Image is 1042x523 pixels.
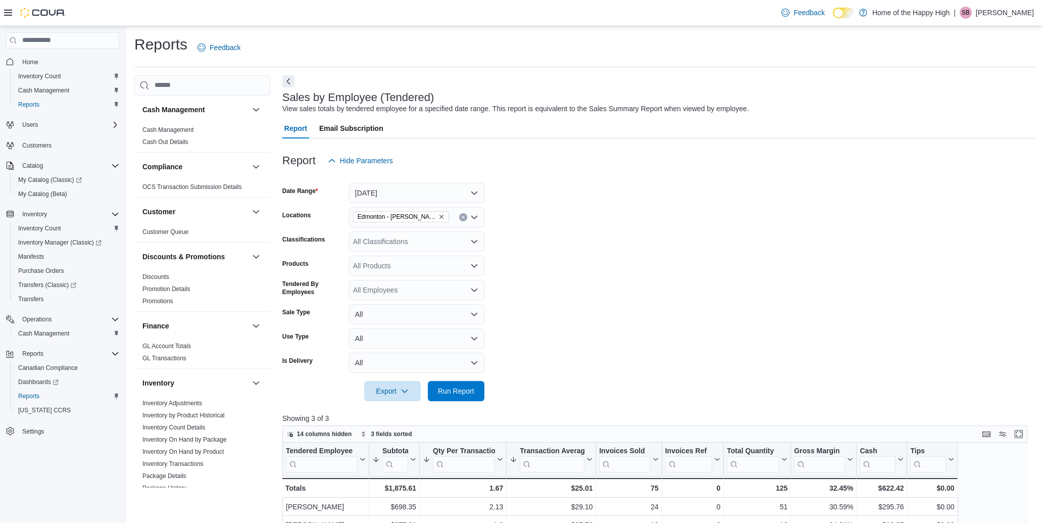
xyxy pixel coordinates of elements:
[134,124,270,152] div: Cash Management
[142,252,225,262] h3: Discounts & Promotions
[142,273,169,280] a: Discounts
[727,446,779,456] div: Total Quantity
[910,446,954,472] button: Tips
[10,69,123,83] button: Inventory Count
[962,7,970,19] span: SB
[14,390,43,402] a: Reports
[10,235,123,250] a: Inventory Manager (Classic)
[18,364,78,372] span: Canadian Compliance
[142,126,193,133] a: Cash Management
[210,42,240,53] span: Feedback
[10,98,123,112] button: Reports
[10,250,123,264] button: Manifests
[142,400,202,407] a: Inventory Adjustments
[860,482,904,494] div: $622.42
[142,411,225,419] span: Inventory by Product Historical
[18,139,56,152] a: Customers
[142,399,202,407] span: Inventory Adjustments
[14,188,119,200] span: My Catalog (Beta)
[349,328,484,349] button: All
[282,280,345,296] label: Tendered By Employees
[14,222,119,234] span: Inventory Count
[18,378,59,386] span: Dashboards
[860,446,896,472] div: Cash
[18,86,69,94] span: Cash Management
[142,448,224,455] a: Inventory On Hand by Product
[794,482,853,494] div: 32.45%
[142,321,248,331] button: Finance
[282,260,309,268] label: Products
[433,446,495,472] div: Qty Per Transaction
[2,207,123,221] button: Inventory
[599,446,658,472] button: Invoices Sold
[423,501,503,513] div: 2.13
[18,176,82,184] span: My Catalog (Classic)
[358,212,436,222] span: Edmonton - [PERSON_NAME] Way - Fire & Flower
[14,362,82,374] a: Canadian Compliance
[142,228,188,235] a: Customer Queue
[14,99,43,111] a: Reports
[14,222,65,234] a: Inventory Count
[193,37,244,58] a: Feedback
[727,501,787,513] div: 51
[727,446,779,472] div: Total Quantity
[18,72,61,80] span: Inventory Count
[286,501,366,513] div: [PERSON_NAME]
[14,70,119,82] span: Inventory Count
[282,211,311,219] label: Locations
[250,206,262,218] button: Customer
[10,264,123,278] button: Purchase Orders
[599,446,650,472] div: Invoices Sold
[727,482,787,494] div: 125
[142,297,173,305] span: Promotions
[340,156,393,166] span: Hide Parameters
[22,121,38,129] span: Users
[22,141,52,150] span: Customers
[142,298,173,305] a: Promotions
[142,126,193,134] span: Cash Management
[372,482,416,494] div: $1,875.61
[353,211,449,222] span: Edmonton - Rice Howard Way - Fire & Flower
[22,350,43,358] span: Reports
[18,119,42,131] button: Users
[22,58,38,66] span: Home
[142,228,188,236] span: Customer Queue
[14,293,119,305] span: Transfers
[14,376,119,388] span: Dashboards
[371,430,412,438] span: 3 fields sorted
[142,207,248,217] button: Customer
[665,482,720,494] div: 0
[18,329,69,338] span: Cash Management
[142,354,186,362] span: GL Transactions
[14,279,119,291] span: Transfers (Classic)
[18,190,67,198] span: My Catalog (Beta)
[364,381,421,401] button: Export
[22,427,44,436] span: Settings
[14,84,73,97] a: Cash Management
[976,7,1034,19] p: [PERSON_NAME]
[10,403,123,417] button: [US_STATE] CCRS
[134,226,270,242] div: Customer
[14,188,71,200] a: My Catalog (Beta)
[282,332,309,341] label: Use Type
[282,308,310,316] label: Sale Type
[142,162,248,172] button: Compliance
[910,446,946,472] div: Tips
[14,236,119,249] span: Inventory Manager (Classic)
[18,295,43,303] span: Transfers
[18,101,39,109] span: Reports
[142,321,169,331] h3: Finance
[14,265,119,277] span: Purchase Orders
[142,472,186,480] a: Package Details
[18,208,119,220] span: Inventory
[727,446,787,472] button: Total Quantity
[18,208,51,220] button: Inventory
[433,446,495,456] div: Qty Per Transaction
[470,262,478,270] button: Open list of options
[960,7,972,19] div: Sher Buchholtz
[382,446,408,456] div: Subtotal
[833,8,854,18] input: Dark Mode
[22,210,47,218] span: Inventory
[2,55,123,69] button: Home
